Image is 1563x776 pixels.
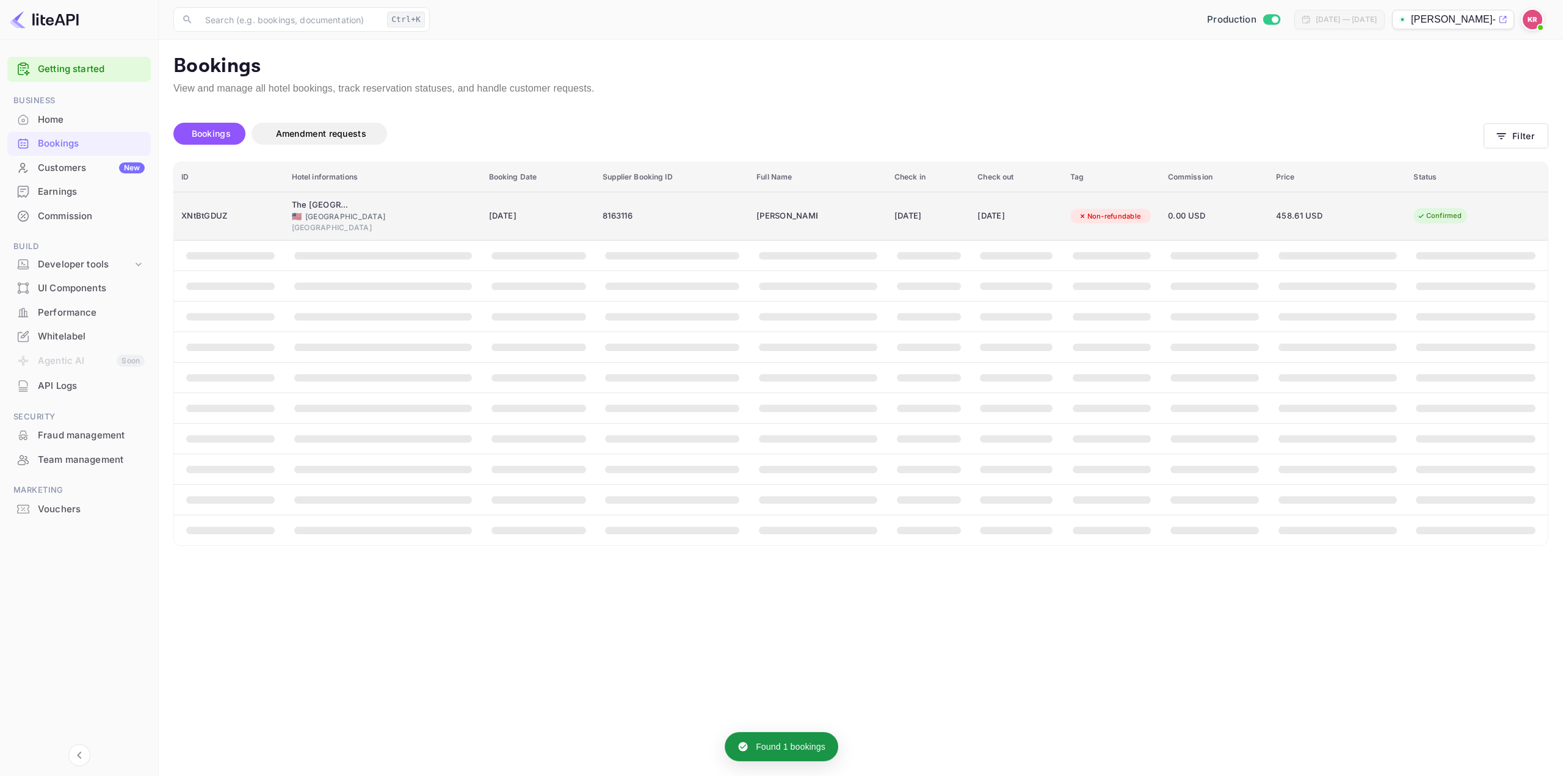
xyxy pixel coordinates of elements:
[756,206,818,226] div: Mustafa Abdelrazeq
[38,113,145,127] div: Home
[181,206,277,226] div: XNtBtGDUZ
[7,205,151,228] div: Commission
[749,162,887,192] th: Full Name
[1276,209,1337,223] span: 458.61 USD
[1269,162,1407,192] th: Price
[7,205,151,227] a: Commission
[7,94,151,107] span: Business
[7,132,151,156] div: Bookings
[482,162,596,192] th: Booking Date
[38,281,145,296] div: UI Components
[38,379,145,393] div: API Logs
[756,741,825,753] p: Found 1 bookings
[292,199,353,211] div: The Westin Dallas Downtown
[38,429,145,443] div: Fraud management
[7,424,151,448] div: Fraud management
[7,108,151,132] div: Home
[38,453,145,467] div: Team management
[119,162,145,173] div: New
[7,132,151,154] a: Bookings
[7,180,151,204] div: Earnings
[38,161,145,175] div: Customers
[7,484,151,497] span: Marketing
[7,448,151,472] div: Team management
[7,424,151,446] a: Fraud management
[1202,13,1285,27] div: Switch to Sandbox mode
[7,277,151,299] a: UI Components
[7,57,151,82] div: Getting started
[1409,208,1470,223] div: Confirmed
[7,240,151,253] span: Build
[1406,162,1548,192] th: Status
[887,162,971,192] th: Check in
[1168,209,1261,223] span: 0.00 USD
[7,301,151,324] a: Performance
[7,374,151,398] div: API Logs
[68,744,90,766] button: Collapse navigation
[292,212,302,220] span: United States of America
[7,108,151,131] a: Home
[894,206,963,226] div: [DATE]
[7,180,151,203] a: Earnings
[174,162,285,192] th: ID
[38,258,132,272] div: Developer tools
[7,498,151,521] div: Vouchers
[38,209,145,223] div: Commission
[7,156,151,179] a: CustomersNew
[198,7,382,32] input: Search (e.g. bookings, documentation)
[38,62,145,76] a: Getting started
[38,137,145,151] div: Bookings
[603,206,742,226] div: 8163116
[7,156,151,180] div: CustomersNew
[38,502,145,517] div: Vouchers
[1411,12,1496,27] p: [PERSON_NAME]-unbrg.[PERSON_NAME]...
[38,330,145,344] div: Whitelabel
[292,211,474,222] div: [GEOGRAPHIC_DATA]
[285,162,482,192] th: Hotel informations
[970,162,1062,192] th: Check out
[276,128,366,139] span: Amendment requests
[7,498,151,520] a: Vouchers
[977,206,1055,226] div: [DATE]
[38,185,145,199] div: Earnings
[7,301,151,325] div: Performance
[7,448,151,471] a: Team management
[1207,13,1257,27] span: Production
[38,306,145,320] div: Performance
[173,54,1548,79] p: Bookings
[292,222,474,233] div: [GEOGRAPHIC_DATA]
[173,123,1484,145] div: account-settings tabs
[1161,162,1269,192] th: Commission
[1316,14,1377,25] div: [DATE] — [DATE]
[7,374,151,397] a: API Logs
[7,325,151,349] div: Whitelabel
[192,128,231,139] span: Bookings
[7,254,151,275] div: Developer tools
[174,162,1548,546] table: booking table
[7,410,151,424] span: Security
[595,162,749,192] th: Supplier Booking ID
[1523,10,1542,29] img: Kobus Roux
[387,12,425,27] div: Ctrl+K
[1070,209,1149,224] div: Non-refundable
[173,81,1548,96] p: View and manage all hotel bookings, track reservation statuses, and handle customer requests.
[7,325,151,347] a: Whitelabel
[10,10,79,29] img: LiteAPI logo
[1063,162,1161,192] th: Tag
[489,209,589,223] span: [DATE]
[7,277,151,300] div: UI Components
[1484,123,1548,148] button: Filter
